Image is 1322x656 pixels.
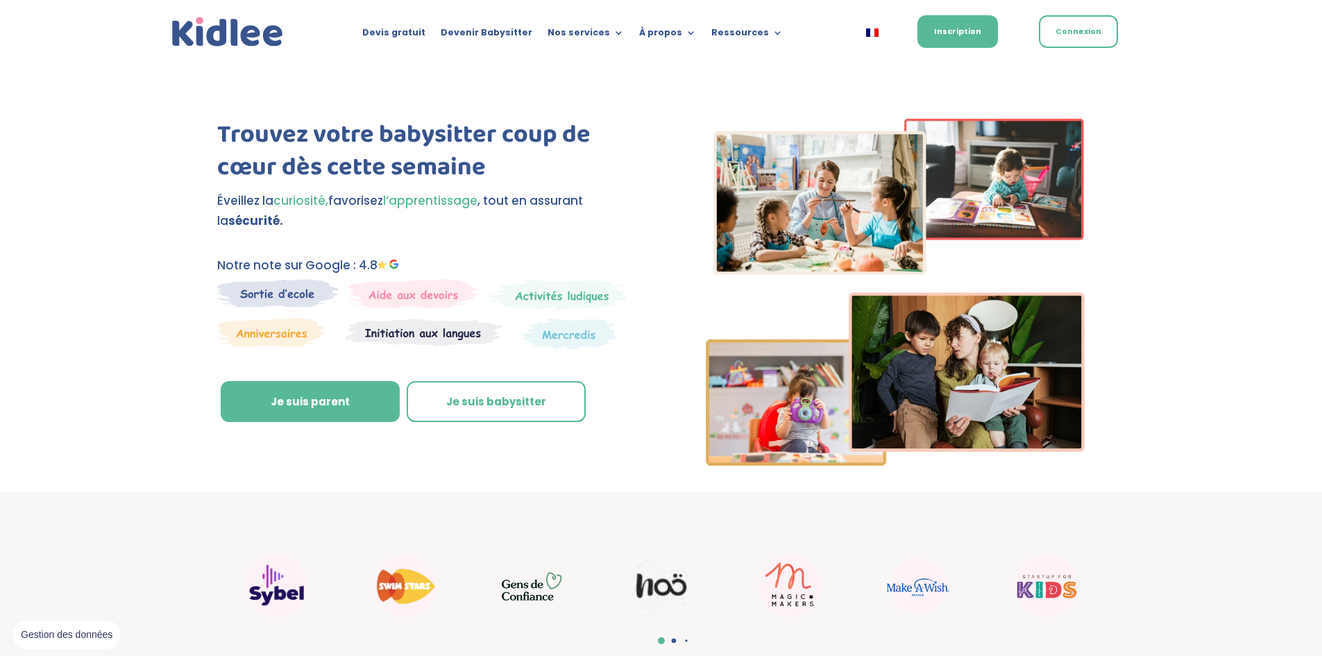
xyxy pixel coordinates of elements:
div: 10 / 22 [474,555,592,617]
img: logo_kidlee_bleu [169,14,287,51]
span: curiosité, [273,192,328,209]
img: Anniversaire [217,318,325,347]
span: Gestion des données [21,629,112,641]
img: Swim stars [373,555,436,617]
span: Go to slide 2 [671,639,676,644]
span: Go to slide 1 [658,637,665,644]
div: 9 / 22 [346,548,464,624]
div: 8 / 22 [217,548,335,624]
a: Je suis babysitter [407,381,586,423]
img: Thematique [523,318,616,350]
a: Devenir Babysitter [441,28,532,43]
img: weekends [348,279,479,308]
img: GDC [502,571,564,600]
a: Inscription [917,15,998,48]
div: 12 / 22 [731,548,849,624]
span: Go to slide 3 [685,639,687,641]
img: Sortie decole [217,279,339,308]
img: Noo [630,555,693,617]
strong: sécurité. [228,212,283,229]
picture: Imgs-2 [706,453,1085,470]
a: Kidlee Logo [169,14,287,51]
p: Notre note sur Google : 4.8 [217,255,637,276]
img: Magic makers [759,555,821,617]
img: Sybel [245,555,307,617]
img: Mercredi [489,279,627,311]
div: 13 / 22 [859,551,977,621]
a: Devis gratuit [362,28,425,43]
span: l’apprentissage [383,192,477,209]
img: Make a wish [887,558,949,614]
a: Je suis parent [221,381,400,423]
a: Ressources [711,28,783,43]
div: 11 / 22 [602,548,720,624]
a: À propos [639,28,696,43]
p: Éveillez la favorisez , tout en assurant la [217,191,637,231]
img: startup for kids [1015,555,1078,617]
a: Nos services [548,28,624,43]
img: Français [866,28,879,37]
a: Connexion [1039,15,1118,48]
img: Atelier thematique [345,318,502,347]
h1: Trouvez votre babysitter coup de cœur dès cette semaine [217,119,637,191]
div: 14 / 22 [988,548,1105,624]
button: Gestion des données [12,621,121,650]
